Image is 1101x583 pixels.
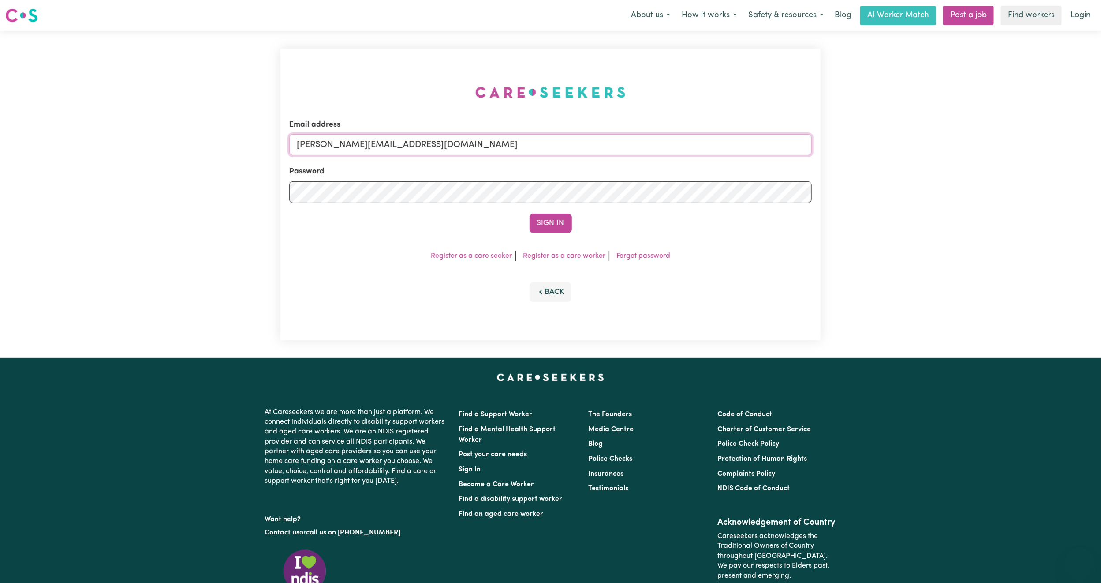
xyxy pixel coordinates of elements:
a: Media Centre [588,426,634,433]
a: Police Checks [588,455,632,463]
button: About us [625,6,676,25]
a: Blog [829,6,857,25]
iframe: Button to launch messaging window, conversation in progress [1066,548,1094,576]
label: Email address [289,119,340,131]
a: Register as a care worker [523,252,605,260]
a: call us on [PHONE_NUMBER] [306,529,401,536]
a: Testimonials [588,485,628,492]
a: Careseekers home page [497,374,604,381]
a: Careseekers logo [5,5,38,26]
img: Careseekers logo [5,8,38,23]
label: Password [289,166,325,177]
button: Back [530,282,572,302]
button: How it works [676,6,743,25]
a: Complaints Policy [717,470,775,478]
input: Email address [289,134,812,155]
a: Find a disability support worker [459,496,563,503]
a: Login [1065,6,1096,25]
a: Find a Support Worker [459,411,533,418]
a: Post your care needs [459,451,527,458]
a: The Founders [588,411,632,418]
p: Want help? [265,511,448,524]
a: Forgot password [616,252,670,260]
a: Charter of Customer Service [717,426,811,433]
a: Sign In [459,466,481,473]
a: Code of Conduct [717,411,772,418]
a: AI Worker Match [860,6,936,25]
a: Insurances [588,470,623,478]
a: Post a job [943,6,994,25]
button: Sign In [530,214,572,233]
button: Safety & resources [743,6,829,25]
a: Police Check Policy [717,440,779,448]
a: Register as a care seeker [431,252,512,260]
a: NDIS Code of Conduct [717,485,790,492]
a: Become a Care Worker [459,481,534,488]
a: Contact us [265,529,300,536]
p: or [265,524,448,541]
a: Protection of Human Rights [717,455,807,463]
h2: Acknowledgement of Country [717,517,836,528]
p: At Careseekers we are more than just a platform. We connect individuals directly to disability su... [265,404,448,490]
a: Blog [588,440,603,448]
a: Find workers [1001,6,1062,25]
a: Find a Mental Health Support Worker [459,426,556,444]
a: Find an aged care worker [459,511,544,518]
